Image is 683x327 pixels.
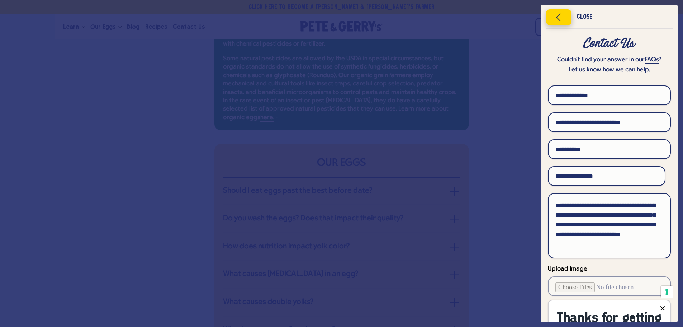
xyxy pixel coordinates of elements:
[577,15,592,20] div: Close
[548,55,671,65] p: Couldn’t find your answer in our ?
[548,65,671,75] p: Let us know how we can help.
[661,286,673,298] button: Your consent preferences for tracking technologies
[546,9,571,25] button: Close menu
[645,56,659,64] a: FAQs
[548,266,587,272] span: Upload Image
[548,37,671,50] div: Contact Us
